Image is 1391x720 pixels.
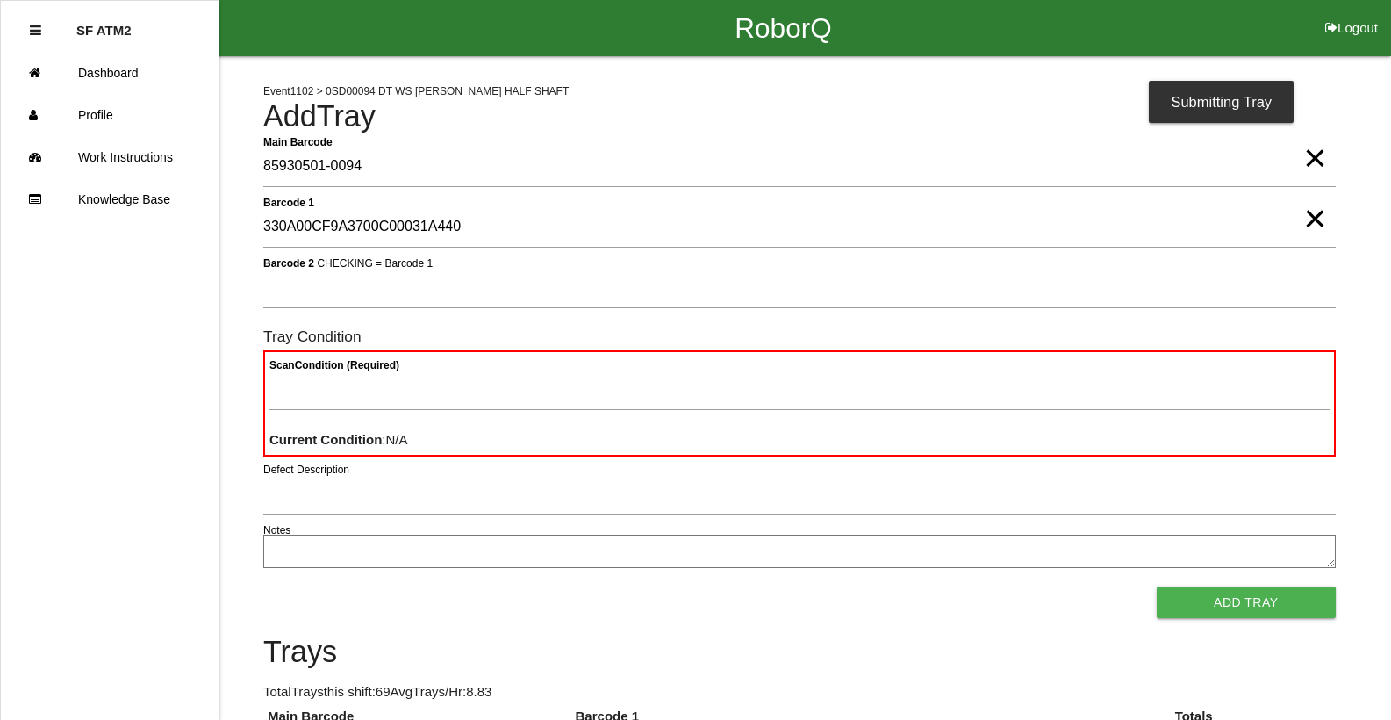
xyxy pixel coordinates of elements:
[76,10,132,38] p: SF ATM2
[263,147,1336,187] input: Required
[1303,184,1326,219] span: Clear Input
[1149,81,1294,123] div: Submitting Tray
[269,359,399,371] b: Scan Condition (Required)
[1,52,219,94] a: Dashboard
[1,178,219,220] a: Knowledge Base
[263,135,333,148] b: Main Barcode
[30,10,41,52] div: Close
[263,196,314,208] b: Barcode 1
[263,522,290,538] label: Notes
[1303,123,1326,158] span: Clear Input
[263,636,1336,669] h4: Trays
[263,100,1336,133] h4: Add Tray
[1,94,219,136] a: Profile
[269,432,382,447] b: Current Condition
[263,682,1336,702] p: Total Trays this shift: 69 Avg Trays /Hr: 8.83
[263,85,569,97] span: Event 1102 > 0SD00094 DT WS [PERSON_NAME] HALF SHAFT
[1,136,219,178] a: Work Instructions
[317,256,433,269] span: CHECKING = Barcode 1
[263,328,1336,345] h6: Tray Condition
[263,462,349,478] label: Defect Description
[1157,587,1336,618] button: Add Tray
[263,256,314,269] b: Barcode 2
[269,432,408,447] span: : N/A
